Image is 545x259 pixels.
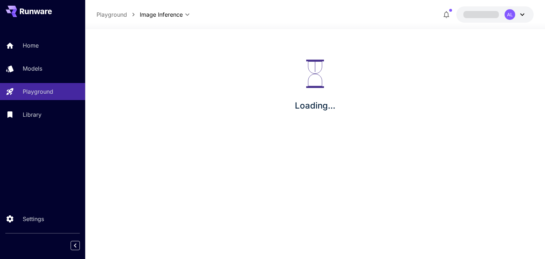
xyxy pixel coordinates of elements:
[97,10,140,19] nav: breadcrumb
[23,41,39,50] p: Home
[140,10,183,19] span: Image Inference
[505,9,515,20] div: AL
[71,241,80,250] button: Collapse sidebar
[23,110,42,119] p: Library
[456,6,534,23] button: AL
[23,215,44,223] p: Settings
[295,99,335,112] p: Loading...
[97,10,127,19] a: Playground
[23,64,42,73] p: Models
[23,87,53,96] p: Playground
[76,239,85,252] div: Collapse sidebar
